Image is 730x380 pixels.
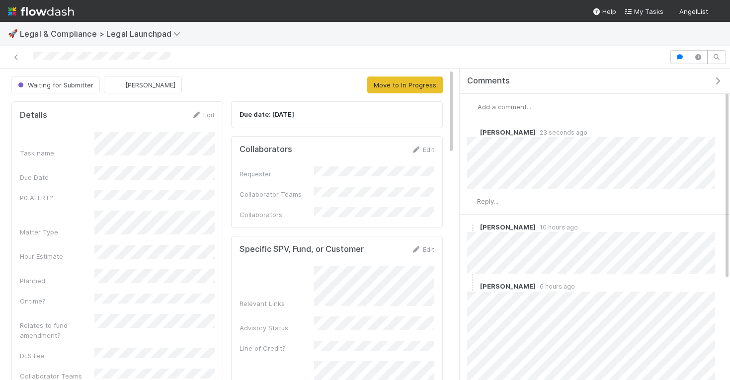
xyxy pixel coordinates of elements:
strong: Due date: [DATE] [240,110,294,118]
img: avatar_784ea27d-2d59-4749-b480-57d513651deb.png [712,7,722,17]
a: Edit [411,146,434,153]
div: Line of Credit? [240,343,314,353]
div: P0 ALERT? [20,193,94,203]
span: Waiting for Submitter [16,81,93,89]
a: Edit [191,111,215,119]
div: Matter Type [20,227,94,237]
div: Help [592,6,616,16]
div: Ontime? [20,296,94,306]
img: avatar_784ea27d-2d59-4749-b480-57d513651deb.png [467,282,477,292]
div: Relevant Links [240,299,314,308]
div: Task name [20,148,94,158]
div: DLS Fee [20,351,94,361]
div: Hour Estimate [20,251,94,261]
button: Move to In Progress [367,76,443,93]
div: Relates to fund amendment? [20,320,94,340]
img: logo-inverted-e16ddd16eac7371096b0.svg [8,3,74,20]
span: 23 seconds ago [536,129,587,136]
button: Waiting for Submitter [11,76,100,93]
a: Edit [411,245,434,253]
span: [PERSON_NAME] [480,282,536,290]
span: Legal & Compliance > Legal Launchpad [20,29,185,39]
h5: Specific SPV, Fund, or Customer [240,244,364,254]
img: avatar_784ea27d-2d59-4749-b480-57d513651deb.png [468,102,478,112]
span: [PERSON_NAME] [480,128,536,136]
div: Collaborators [240,210,314,220]
div: Due Date [20,172,94,182]
div: Requester [240,169,314,179]
img: avatar_0b1dbcb8-f701-47e0-85bc-d79ccc0efe6c.png [467,222,477,232]
h5: Details [20,110,47,120]
span: [PERSON_NAME] [480,223,536,231]
img: avatar_0b1dbcb8-f701-47e0-85bc-d79ccc0efe6c.png [467,127,477,137]
div: Collaborator Teams [240,189,314,199]
span: AngelList [679,7,708,15]
span: Add a comment... [478,103,531,111]
a: My Tasks [624,6,663,16]
span: My Tasks [624,7,663,15]
span: Comments [467,76,510,86]
span: 🚀 [8,29,18,38]
div: Planned [20,276,94,286]
h5: Collaborators [240,145,292,154]
span: 10 hours ago [536,224,578,231]
div: Advisory Status [240,323,314,333]
span: 6 hours ago [536,283,575,290]
span: Reply... [477,197,498,205]
img: avatar_784ea27d-2d59-4749-b480-57d513651deb.png [467,197,477,207]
